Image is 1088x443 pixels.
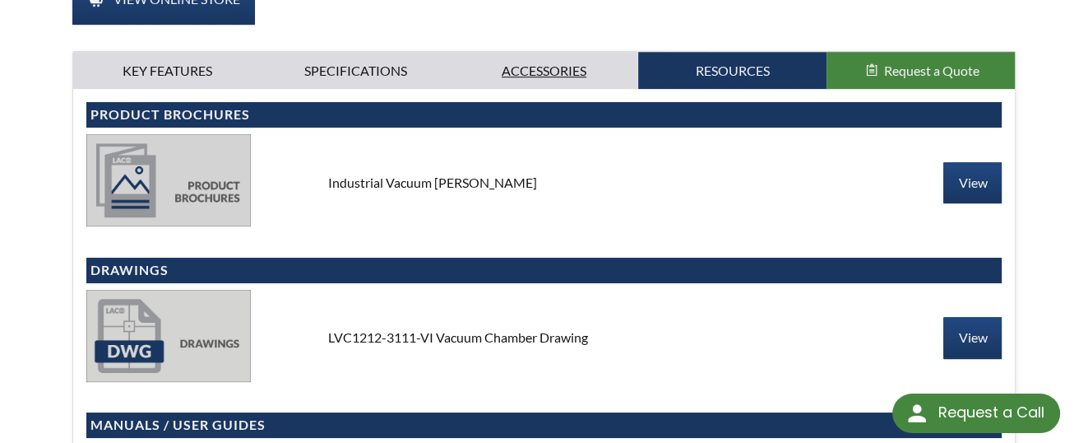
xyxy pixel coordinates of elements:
[90,106,998,124] h4: Product Brochures
[90,262,998,279] h4: Drawings
[904,400,930,427] img: round button
[86,134,251,226] img: product_brochures-81b49242bb8394b31c113ade466a77c846893fb1009a796a1a03a1a1c57cbc37.jpg
[262,52,450,90] a: Specifications
[943,162,1002,203] a: View
[826,52,1015,90] button: Request a Quote
[892,394,1060,433] div: Request a Call
[450,52,638,90] a: Accessories
[943,317,1002,358] a: View
[884,63,979,78] span: Request a Quote
[315,174,773,192] div: Industrial Vacuum [PERSON_NAME]
[315,329,773,347] div: LVC1212-3111-VI Vacuum Chamber Drawing
[90,417,998,434] h4: Manuals / User Guides
[638,52,826,90] a: Resources
[938,394,1044,431] div: Request a Call
[73,52,262,90] a: Key Features
[86,290,251,382] img: drawings-dbc82c2fa099a12033583e1b2f5f2fc87839638bef2df456352de0ba3a5177af.jpg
